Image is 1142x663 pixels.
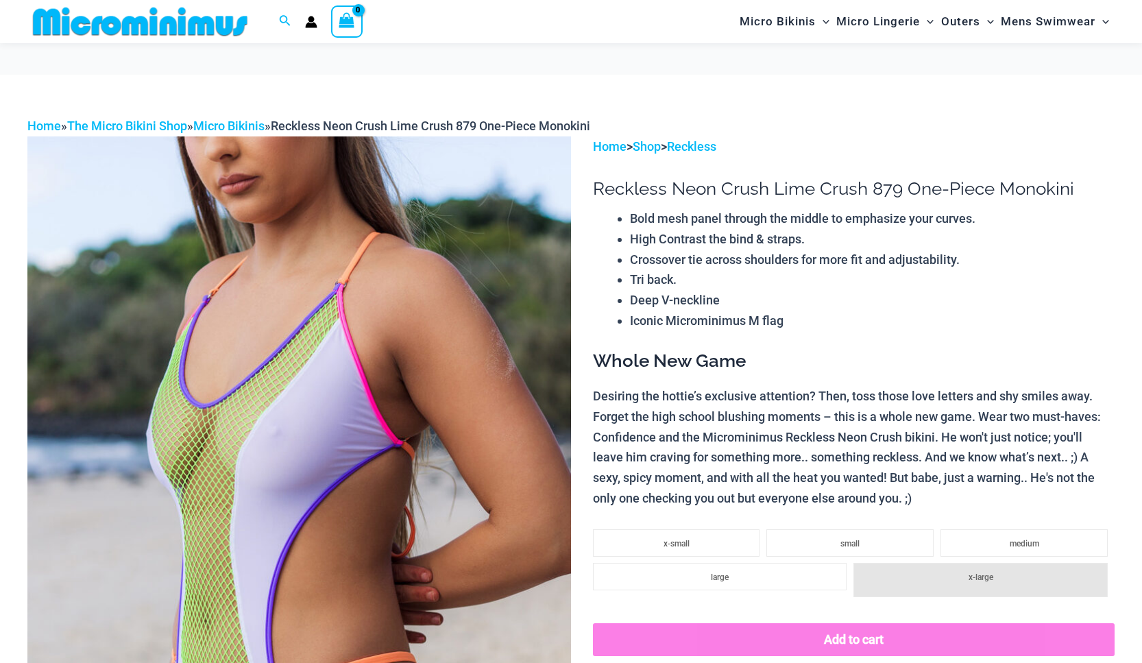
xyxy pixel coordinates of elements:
span: Menu Toggle [980,4,994,39]
li: Tri back. [630,269,1115,290]
li: Deep V-neckline [630,290,1115,311]
span: Micro Bikinis [740,4,816,39]
a: Home [593,139,627,154]
a: Mens SwimwearMenu ToggleMenu Toggle [997,4,1113,39]
li: large [593,563,847,590]
li: x-large [853,563,1108,597]
li: Bold mesh panel through the middle to emphasize your curves. [630,208,1115,229]
a: Micro Bikinis [193,119,265,133]
a: Home [27,119,61,133]
a: The Micro Bikini Shop [67,119,187,133]
a: OutersMenu ToggleMenu Toggle [938,4,997,39]
nav: Site Navigation [734,2,1115,41]
span: medium [1010,539,1039,549]
a: Reckless [667,139,716,154]
li: medium [940,529,1108,557]
span: Mens Swimwear [1001,4,1095,39]
span: » » » [27,119,590,133]
span: Reckless Neon Crush Lime Crush 879 One-Piece Monokini [271,119,590,133]
p: > > [593,136,1115,157]
span: Menu Toggle [816,4,829,39]
a: Micro BikinisMenu ToggleMenu Toggle [736,4,833,39]
span: large [711,572,729,582]
li: small [766,529,934,557]
span: Menu Toggle [920,4,934,39]
span: small [840,539,860,549]
a: Search icon link [279,13,291,30]
img: MM SHOP LOGO FLAT [27,6,253,37]
a: View Shopping Cart, empty [331,5,363,37]
a: Account icon link [305,16,317,28]
span: Micro Lingerie [836,4,920,39]
li: Iconic Microminimus M flag [630,311,1115,331]
li: Crossover tie across shoulders for more fit and adjustability. [630,250,1115,270]
button: Add to cart [593,623,1115,656]
h1: Reckless Neon Crush Lime Crush 879 One-Piece Monokini [593,178,1115,200]
span: x-small [664,539,690,549]
h3: Whole New Game [593,350,1115,373]
span: Menu Toggle [1095,4,1109,39]
li: High Contrast the bind & straps. [630,229,1115,250]
span: x-large [969,572,993,582]
a: Shop [633,139,661,154]
span: Outers [941,4,980,39]
a: Micro LingerieMenu ToggleMenu Toggle [833,4,937,39]
p: Desiring the hottie’s exclusive attention? Then, toss those love letters and shy smiles away. For... [593,386,1115,508]
li: x-small [593,529,760,557]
